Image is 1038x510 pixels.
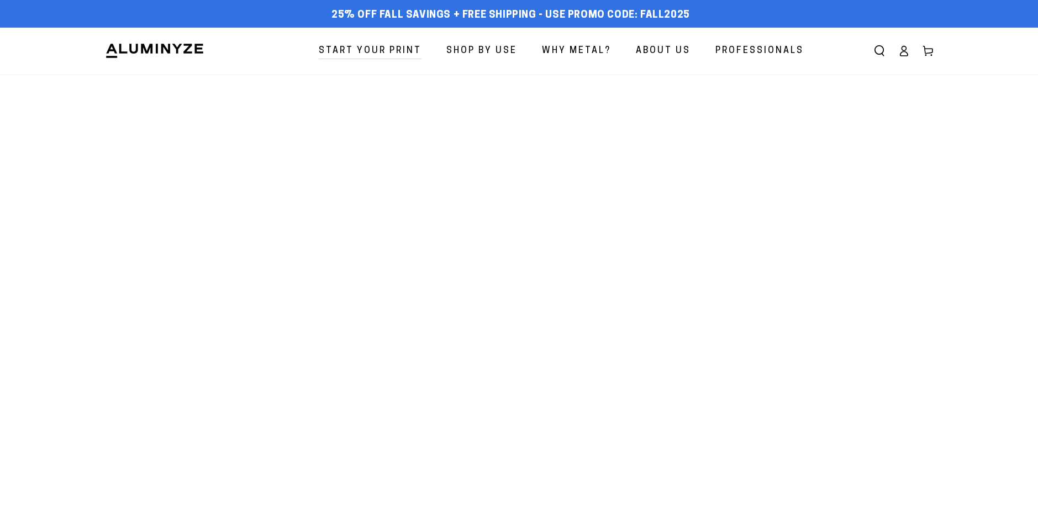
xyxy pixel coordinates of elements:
[446,43,517,59] span: Shop By Use
[534,36,619,66] a: Why Metal?
[542,43,611,59] span: Why Metal?
[707,36,812,66] a: Professionals
[310,36,430,66] a: Start Your Print
[105,43,204,59] img: Aluminyze
[438,36,525,66] a: Shop By Use
[867,39,892,63] summary: Search our site
[331,9,690,22] span: 25% off FALL Savings + Free Shipping - Use Promo Code: FALL2025
[636,43,691,59] span: About Us
[319,43,421,59] span: Start Your Print
[715,43,804,59] span: Professionals
[628,36,699,66] a: About Us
